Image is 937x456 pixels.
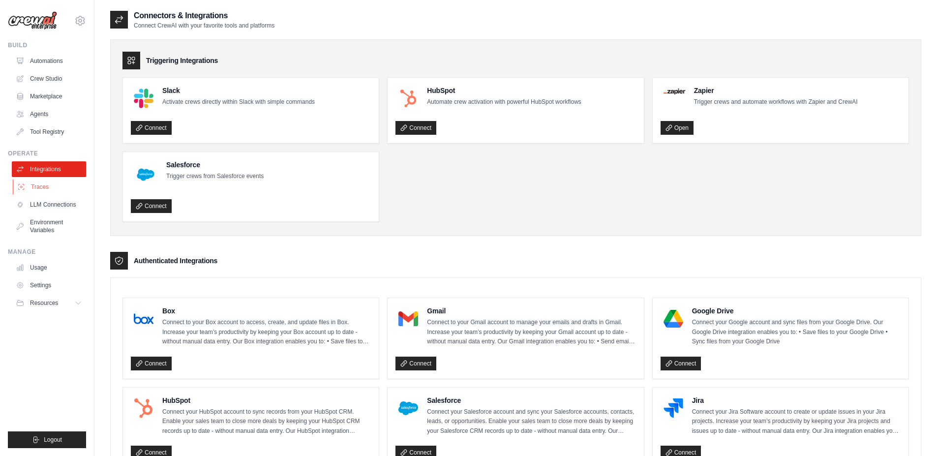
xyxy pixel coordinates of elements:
[661,357,701,370] a: Connect
[12,277,86,293] a: Settings
[166,172,264,182] p: Trigger crews from Salesforce events
[12,197,86,213] a: LLM Connections
[427,86,581,95] h4: HubSpot
[162,407,371,436] p: Connect your HubSpot account to sync records from your HubSpot CRM. Enable your sales team to clo...
[162,395,371,405] h4: HubSpot
[134,10,274,22] h2: Connectors & Integrations
[664,309,683,329] img: Google Drive Logo
[692,318,901,347] p: Connect your Google account and sync files from your Google Drive. Our Google Drive integration e...
[427,97,581,107] p: Automate crew activation with powerful HubSpot workflows
[692,306,901,316] h4: Google Drive
[134,256,217,266] h3: Authenticated Integrations
[12,295,86,311] button: Resources
[8,431,86,448] button: Logout
[131,357,172,370] a: Connect
[12,214,86,238] a: Environment Variables
[13,179,87,195] a: Traces
[8,150,86,157] div: Operate
[427,395,635,405] h4: Salesforce
[131,199,172,213] a: Connect
[30,299,58,307] span: Resources
[162,97,315,107] p: Activate crews directly within Slack with simple commands
[8,41,86,49] div: Build
[44,436,62,444] span: Logout
[146,56,218,65] h3: Triggering Integrations
[134,398,153,418] img: HubSpot Logo
[12,71,86,87] a: Crew Studio
[427,407,635,436] p: Connect your Salesforce account and sync your Salesforce accounts, contacts, leads, or opportunit...
[694,97,858,107] p: Trigger crews and automate workflows with Zapier and CrewAI
[162,306,371,316] h4: Box
[398,398,418,418] img: Salesforce Logo
[131,121,172,135] a: Connect
[395,357,436,370] a: Connect
[395,121,436,135] a: Connect
[664,89,685,94] img: Zapier Logo
[8,248,86,256] div: Manage
[12,89,86,104] a: Marketplace
[134,163,157,186] img: Salesforce Logo
[12,53,86,69] a: Automations
[694,86,858,95] h4: Zapier
[134,309,153,329] img: Box Logo
[134,89,153,108] img: Slack Logo
[692,407,901,436] p: Connect your Jira Software account to create or update issues in your Jira projects. Increase you...
[162,86,315,95] h4: Slack
[134,22,274,30] p: Connect CrewAI with your favorite tools and platforms
[398,309,418,329] img: Gmail Logo
[8,11,57,30] img: Logo
[427,318,635,347] p: Connect to your Gmail account to manage your emails and drafts in Gmail. Increase your team’s pro...
[12,161,86,177] a: Integrations
[162,318,371,347] p: Connect to your Box account to access, create, and update files in Box. Increase your team’s prod...
[664,398,683,418] img: Jira Logo
[12,260,86,275] a: Usage
[12,106,86,122] a: Agents
[661,121,694,135] a: Open
[398,89,418,108] img: HubSpot Logo
[427,306,635,316] h4: Gmail
[692,395,901,405] h4: Jira
[166,160,264,170] h4: Salesforce
[12,124,86,140] a: Tool Registry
